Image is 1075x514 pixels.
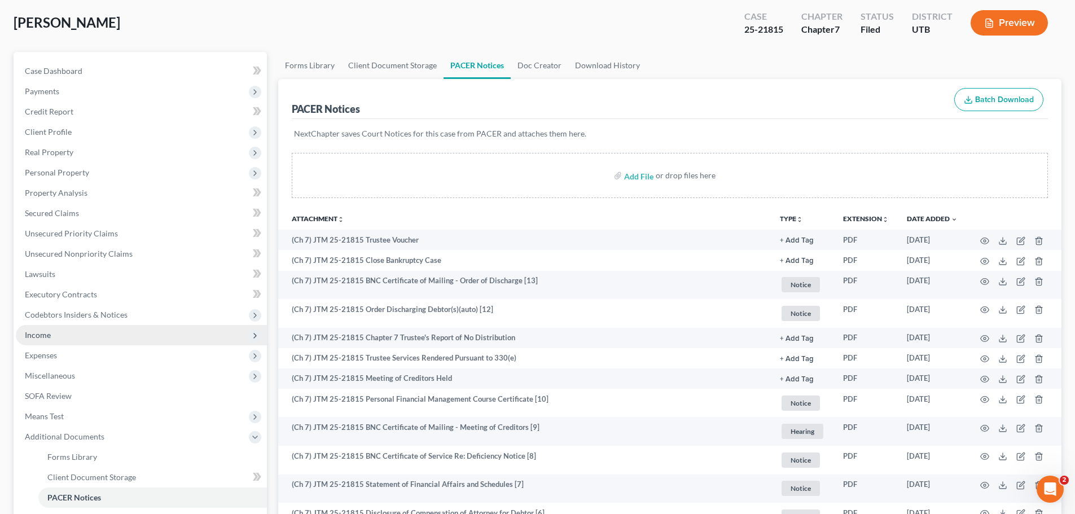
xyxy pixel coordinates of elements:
[898,417,967,446] td: [DATE]
[25,350,57,360] span: Expenses
[898,328,967,348] td: [DATE]
[294,128,1046,139] p: NextChapter saves Court Notices for this case from PACER and attaches them here.
[954,88,1043,112] button: Batch Download
[898,389,967,418] td: [DATE]
[975,95,1034,104] span: Batch Download
[16,386,267,406] a: SOFA Review
[25,229,118,238] span: Unsecured Priority Claims
[47,493,101,502] span: PACER Notices
[38,487,267,508] a: PACER Notices
[278,368,771,389] td: (Ch 7) JTM 25-21815 Meeting of Creditors Held
[25,330,51,340] span: Income
[278,348,771,368] td: (Ch 7) JTM 25-21815 Trustee Services Rendered Pursuant to 330(e)
[16,183,267,203] a: Property Analysis
[16,284,267,305] a: Executory Contracts
[898,475,967,503] td: [DATE]
[25,411,64,421] span: Means Test
[16,203,267,223] a: Secured Claims
[834,446,898,475] td: PDF
[782,481,820,496] span: Notice
[780,257,814,265] button: + Add Tag
[1037,476,1064,503] iframe: Intercom live chat
[1060,476,1069,485] span: 2
[801,23,843,36] div: Chapter
[511,52,568,79] a: Doc Creator
[780,216,803,223] button: TYPEunfold_more
[834,348,898,368] td: PDF
[898,446,967,475] td: [DATE]
[898,348,967,368] td: [DATE]
[834,250,898,270] td: PDF
[780,304,825,323] a: Notice
[25,249,133,258] span: Unsecured Nonpriority Claims
[744,10,783,23] div: Case
[25,432,104,441] span: Additional Documents
[25,188,87,197] span: Property Analysis
[292,102,360,116] div: PACER Notices
[780,376,814,383] button: + Add Tag
[25,371,75,380] span: Miscellaneous
[38,467,267,487] a: Client Document Storage
[834,389,898,418] td: PDF
[834,417,898,446] td: PDF
[38,447,267,467] a: Forms Library
[25,86,59,96] span: Payments
[780,353,825,363] a: + Add Tag
[25,289,97,299] span: Executory Contracts
[780,255,825,266] a: + Add Tag
[782,424,823,439] span: Hearing
[898,368,967,389] td: [DATE]
[744,23,783,36] div: 25-21815
[898,250,967,270] td: [DATE]
[898,299,967,328] td: [DATE]
[16,223,267,244] a: Unsecured Priority Claims
[278,250,771,270] td: (Ch 7) JTM 25-21815 Close Bankruptcy Case
[16,61,267,81] a: Case Dashboard
[780,373,825,384] a: + Add Tag
[782,453,820,468] span: Notice
[782,277,820,292] span: Notice
[912,23,953,36] div: UTB
[25,66,82,76] span: Case Dashboard
[782,306,820,321] span: Notice
[834,271,898,300] td: PDF
[656,170,716,181] div: or drop files here
[843,214,889,223] a: Extensionunfold_more
[782,396,820,411] span: Notice
[907,214,958,223] a: Date Added expand_more
[780,355,814,363] button: + Add Tag
[780,451,825,469] a: Notice
[780,275,825,294] a: Notice
[834,368,898,389] td: PDF
[834,230,898,250] td: PDF
[835,24,840,34] span: 7
[801,10,843,23] div: Chapter
[16,264,267,284] a: Lawsuits
[780,237,814,244] button: + Add Tag
[834,299,898,328] td: PDF
[834,475,898,503] td: PDF
[971,10,1048,36] button: Preview
[278,417,771,446] td: (Ch 7) JTM 25-21815 BNC Certificate of Mailing - Meeting of Creditors [9]
[47,452,97,462] span: Forms Library
[898,271,967,300] td: [DATE]
[337,216,344,223] i: unfold_more
[951,216,958,223] i: expand_more
[444,52,511,79] a: PACER Notices
[25,107,73,116] span: Credit Report
[278,328,771,348] td: (Ch 7) JTM 25-21815 Chapter 7 Trustee's Report of No Distribution
[25,310,128,319] span: Codebtors Insiders & Notices
[780,235,825,245] a: + Add Tag
[278,52,341,79] a: Forms Library
[341,52,444,79] a: Client Document Storage
[16,244,267,264] a: Unsecured Nonpriority Claims
[25,208,79,218] span: Secured Claims
[861,23,894,36] div: Filed
[14,14,120,30] span: [PERSON_NAME]
[278,230,771,250] td: (Ch 7) JTM 25-21815 Trustee Voucher
[278,446,771,475] td: (Ch 7) JTM 25-21815 BNC Certificate of Service Re: Deficiency Notice [8]
[25,168,89,177] span: Personal Property
[898,230,967,250] td: [DATE]
[912,10,953,23] div: District
[278,299,771,328] td: (Ch 7) JTM 25-21815 Order Discharging Debtor(s)(auto) [12]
